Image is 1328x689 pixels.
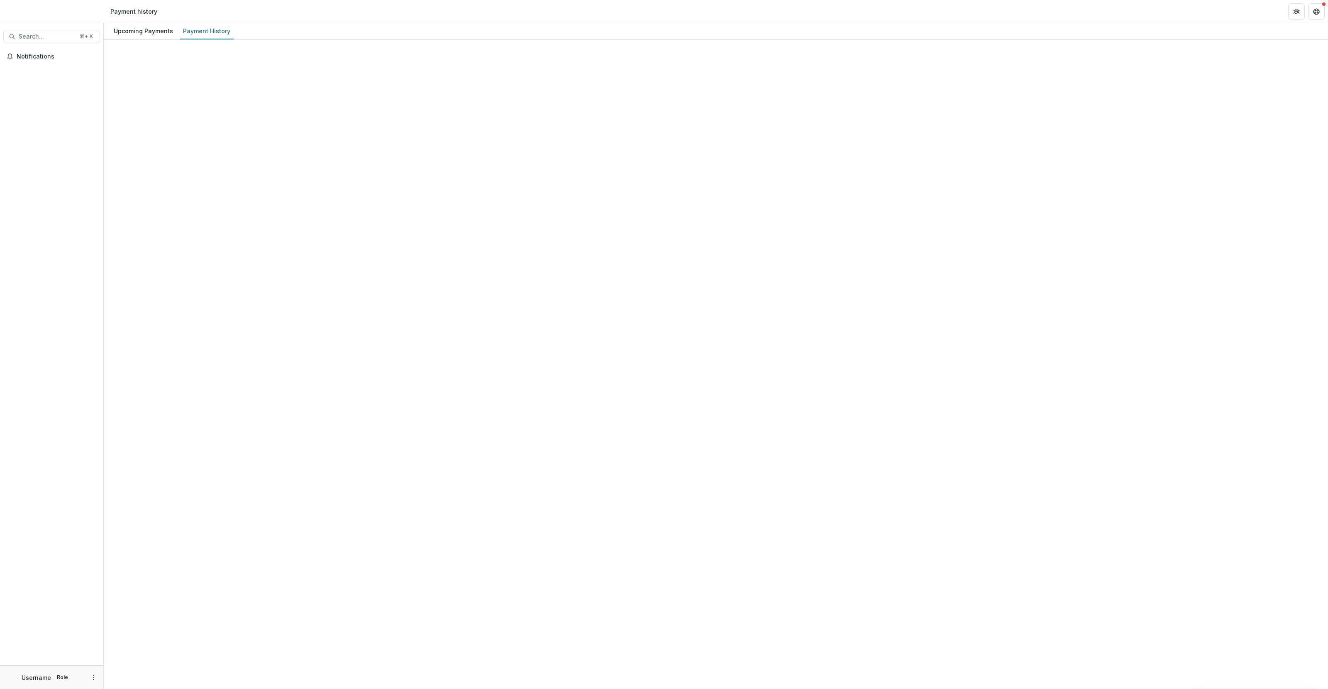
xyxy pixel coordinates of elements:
[110,23,176,39] a: Upcoming Payments
[78,32,95,41] div: ⌘ + K
[110,7,157,16] div: Payment history
[17,53,97,60] span: Notifications
[1308,3,1325,20] button: Get Help
[3,30,100,43] button: Search...
[180,23,234,39] a: Payment History
[3,50,100,63] button: Notifications
[88,672,98,682] button: More
[180,25,234,37] div: Payment History
[110,25,176,37] div: Upcoming Payments
[107,5,161,17] nav: breadcrumb
[1288,3,1305,20] button: Partners
[19,33,75,40] span: Search...
[22,673,51,682] p: Username
[54,674,71,681] p: Role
